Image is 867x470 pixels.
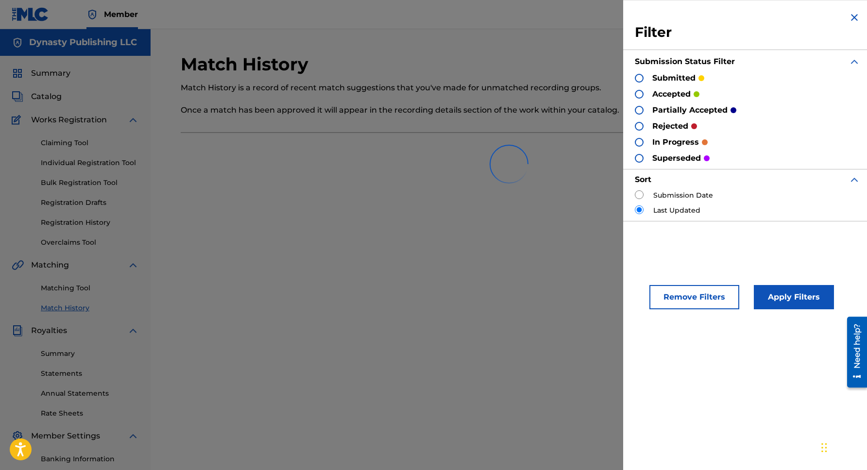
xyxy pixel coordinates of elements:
[41,369,139,379] a: Statements
[840,313,867,391] iframe: Resource Center
[849,174,860,185] img: expand
[127,430,139,442] img: expand
[41,454,139,464] a: Banking Information
[849,56,860,67] img: expand
[635,57,735,66] strong: Submission Status Filter
[104,9,138,20] span: Member
[652,104,728,116] p: partially accepted
[181,53,313,75] h2: Match History
[127,114,139,126] img: expand
[652,72,696,84] p: submitted
[12,259,24,271] img: Matching
[31,114,107,126] span: Works Registration
[41,408,139,419] a: Rate Sheets
[41,218,139,228] a: Registration History
[181,104,686,116] p: Once a match has been approved it will appear in the recording details section of the work within...
[31,259,69,271] span: Matching
[653,205,700,216] label: Last Updated
[41,138,139,148] a: Claiming Tool
[127,259,139,271] img: expand
[818,423,867,470] iframe: Chat Widget
[41,237,139,248] a: Overclaims Tool
[12,114,24,126] img: Works Registration
[12,91,23,102] img: Catalog
[41,198,139,208] a: Registration Drafts
[31,325,67,336] span: Royalties
[12,67,23,79] img: Summary
[849,12,860,23] img: close
[41,158,139,168] a: Individual Registration Tool
[41,303,139,313] a: Match History
[86,9,98,20] img: Top Rightsholder
[12,430,23,442] img: Member Settings
[635,24,860,41] h3: Filter
[31,430,100,442] span: Member Settings
[181,82,686,94] p: Match History is a record of recent match suggestions that you've made for unmatched recording gr...
[12,37,23,49] img: Accounts
[31,91,62,102] span: Catalog
[652,120,688,132] p: rejected
[41,178,139,188] a: Bulk Registration Tool
[127,325,139,336] img: expand
[12,7,49,21] img: MLC Logo
[649,285,739,309] button: Remove Filters
[41,349,139,359] a: Summary
[29,37,137,48] h5: Dynasty Publishing LLC
[41,283,139,293] a: Matching Tool
[754,285,834,309] button: Apply Filters
[12,325,23,336] img: Royalties
[41,388,139,399] a: Annual Statements
[31,67,70,79] span: Summary
[490,145,528,184] img: preloader
[653,190,713,201] label: Submission Date
[12,67,70,79] a: SummarySummary
[12,91,62,102] a: CatalogCatalog
[652,88,691,100] p: accepted
[821,433,827,462] div: Drag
